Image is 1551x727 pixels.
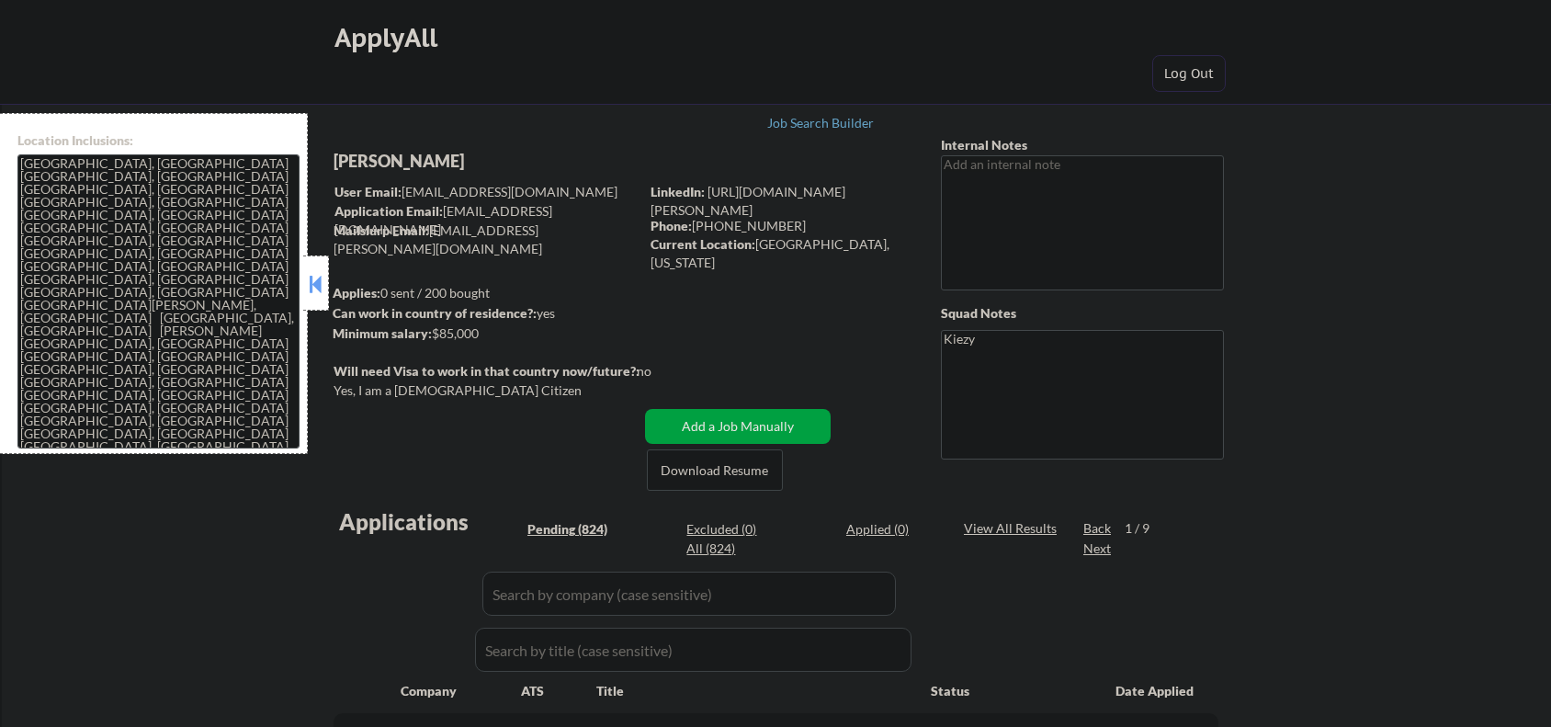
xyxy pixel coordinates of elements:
[333,284,639,302] div: 0 sent / 200 bought
[475,628,911,672] input: Search by title (case sensitive)
[1152,55,1226,92] button: Log Out
[333,285,380,301] strong: Applies:
[1083,519,1113,538] div: Back
[1115,682,1196,700] div: Date Applied
[651,184,845,218] a: [URL][DOMAIN_NAME][PERSON_NAME]
[334,222,429,238] strong: Mailslurp Email:
[334,150,711,173] div: [PERSON_NAME]
[334,22,443,53] div: ApplyAll
[334,202,639,238] div: [EMAIL_ADDRESS][DOMAIN_NAME]
[1125,519,1167,538] div: 1 / 9
[401,682,521,700] div: Company
[596,682,913,700] div: Title
[686,520,778,539] div: Excluded (0)
[521,682,596,700] div: ATS
[334,222,639,257] div: [EMAIL_ADDRESS][PERSON_NAME][DOMAIN_NAME]
[333,305,537,321] strong: Can work in country of residence?:
[941,304,1224,323] div: Squad Notes
[334,381,644,400] div: Yes, I am a [DEMOGRAPHIC_DATA] Citizen
[527,520,619,539] div: Pending (824)
[1083,540,1113,558] div: Next
[941,136,1224,154] div: Internal Notes
[931,674,1089,707] div: Status
[651,218,692,233] strong: Phone:
[767,117,875,130] div: Job Search Builder
[17,131,300,150] div: Location Inclusions:
[651,217,911,235] div: [PHONE_NUMBER]
[333,304,633,323] div: yes
[339,511,521,533] div: Applications
[846,520,938,539] div: Applied (0)
[333,325,432,341] strong: Minimum salary:
[645,409,831,444] button: Add a Job Manually
[651,235,911,271] div: [GEOGRAPHIC_DATA], [US_STATE]
[686,540,778,558] div: All (824)
[482,572,896,616] input: Search by company (case sensitive)
[647,449,783,491] button: Download Resume
[334,203,443,219] strong: Application Email:
[767,116,875,134] a: Job Search Builder
[651,236,755,252] strong: Current Location:
[334,183,639,201] div: [EMAIL_ADDRESS][DOMAIN_NAME]
[334,184,402,199] strong: User Email:
[333,324,639,343] div: $85,000
[334,363,640,379] strong: Will need Visa to work in that country now/future?:
[637,362,689,381] div: no
[651,184,705,199] strong: LinkedIn:
[964,519,1062,538] div: View All Results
